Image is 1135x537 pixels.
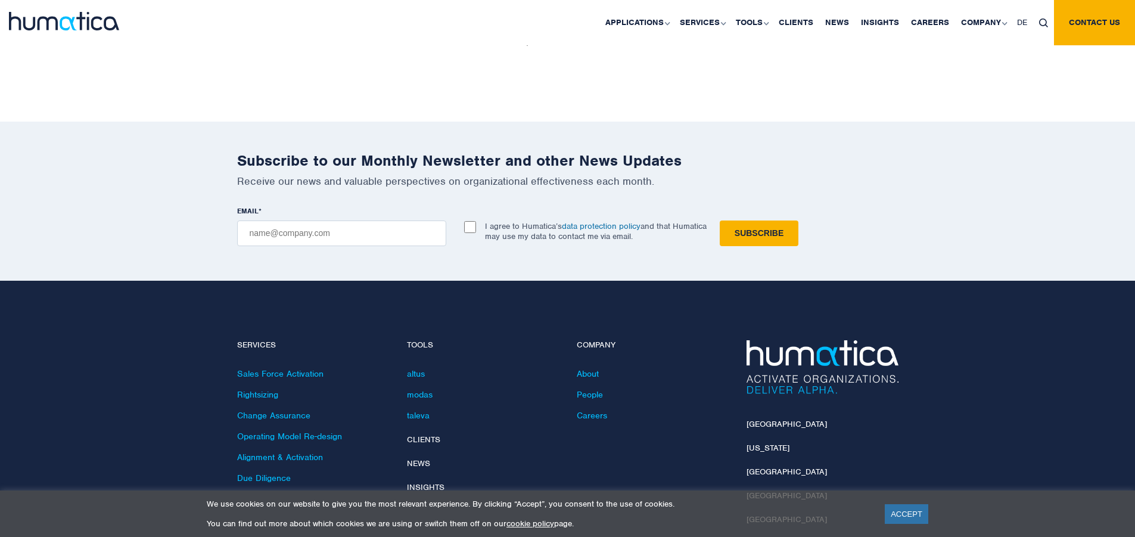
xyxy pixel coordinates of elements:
h2: Subscribe to our Monthly Newsletter and other News Updates [237,151,898,170]
a: [US_STATE] [747,443,789,453]
p: You can find out more about which cookies we are using or switch them off on our page. [207,519,870,529]
a: Alignment & Activation [237,452,323,462]
h4: Company [577,340,729,350]
a: Sales Force Activation [237,368,324,379]
a: Clients [407,434,440,445]
span: DE [1017,17,1027,27]
a: Rightsizing [237,389,278,400]
p: I agree to Humatica’s and that Humatica may use my data to contact me via email. [485,221,707,241]
a: ACCEPT [885,504,928,524]
img: Humatica [747,340,898,394]
h4: Tools [407,340,559,350]
a: News [407,458,430,468]
a: cookie policy [506,519,554,529]
a: [GEOGRAPHIC_DATA] [747,467,827,477]
a: data protection policy [562,221,640,231]
a: Insights [407,482,444,492]
img: logo [9,12,119,30]
input: Subscribe [720,221,798,246]
a: Due Diligence [237,473,291,483]
input: name@company.com [237,221,446,246]
a: About [577,368,599,379]
span: EMAIL [237,206,259,216]
a: Change Assurance [237,410,310,421]
a: modas [407,389,433,400]
a: taleva [407,410,430,421]
input: I agree to Humatica’sdata protection policyand that Humatica may use my data to contact me via em... [464,221,476,233]
a: [GEOGRAPHIC_DATA] [747,419,827,429]
a: Careers [577,410,607,421]
a: altus [407,368,425,379]
p: Receive our news and valuable perspectives on organizational effectiveness each month. [237,175,898,188]
img: search_icon [1039,18,1048,27]
p: We use cookies on our website to give you the most relevant experience. By clicking “Accept”, you... [207,499,870,509]
h4: Services [237,340,389,350]
a: People [577,389,603,400]
a: Operating Model Re-design [237,431,342,442]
